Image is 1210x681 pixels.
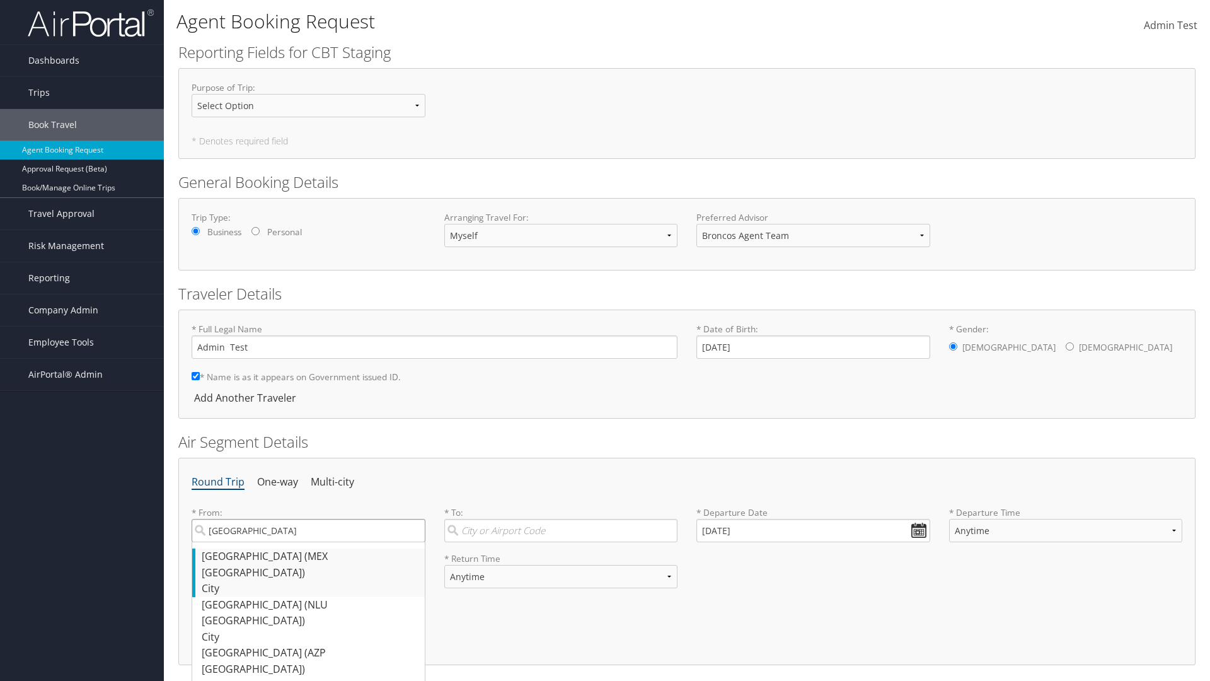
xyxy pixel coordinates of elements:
[949,519,1183,542] select: * Departure Time
[444,211,678,224] label: Arranging Travel For:
[949,342,957,351] input: * Gender:[DEMOGRAPHIC_DATA][DEMOGRAPHIC_DATA]
[28,8,154,38] img: airportal-logo.png
[192,81,425,127] label: Purpose of Trip :
[1144,6,1197,45] a: Admin Test
[192,365,401,388] label: * Name is as it appears on Government issued ID.
[28,262,70,294] span: Reporting
[192,390,302,405] div: Add Another Traveler
[28,359,103,390] span: AirPortal® Admin
[192,211,425,224] label: Trip Type:
[696,519,930,542] input: MM/DD/YYYY
[192,617,1182,624] h6: Additional Options:
[949,506,1183,552] label: * Departure Time
[949,323,1183,361] label: * Gender:
[207,226,241,238] label: Business
[28,230,104,262] span: Risk Management
[178,431,1196,453] h2: Air Segment Details
[28,45,79,76] span: Dashboards
[192,94,425,117] select: Purpose of Trip:
[202,645,418,677] div: [GEOGRAPHIC_DATA] (AZP [GEOGRAPHIC_DATA])
[1144,18,1197,32] span: Admin Test
[1079,335,1172,359] label: [DEMOGRAPHIC_DATA]
[696,323,930,359] label: * Date of Birth:
[192,335,677,359] input: * Full Legal Name
[962,335,1056,359] label: [DEMOGRAPHIC_DATA]
[267,226,302,238] label: Personal
[28,77,50,108] span: Trips
[28,327,94,358] span: Employee Tools
[192,643,1182,652] h5: * Denotes required field
[257,471,298,494] li: One-way
[192,471,245,494] li: Round Trip
[202,581,418,597] div: City
[28,109,77,141] span: Book Travel
[311,471,354,494] li: Multi-city
[192,519,425,542] input: [GEOGRAPHIC_DATA] (MEX [GEOGRAPHIC_DATA])City[GEOGRAPHIC_DATA] (NLU [GEOGRAPHIC_DATA])City[GEOGRA...
[178,283,1196,305] h2: Traveler Details
[1066,342,1074,351] input: * Gender:[DEMOGRAPHIC_DATA][DEMOGRAPHIC_DATA]
[178,42,1196,63] h2: Reporting Fields for CBT Staging
[202,597,418,629] div: [GEOGRAPHIC_DATA] (NLU [GEOGRAPHIC_DATA])
[444,552,678,565] label: * Return Time
[192,506,425,542] label: * From:
[28,198,95,230] span: Travel Approval
[192,323,677,359] label: * Full Legal Name
[696,506,930,519] label: * Departure Date
[202,549,418,581] div: [GEOGRAPHIC_DATA] (MEX [GEOGRAPHIC_DATA])
[444,506,678,542] label: * To:
[696,211,930,224] label: Preferred Advisor
[202,629,418,646] div: City
[176,8,857,35] h1: Agent Booking Request
[192,372,200,380] input: * Name is as it appears on Government issued ID.
[178,172,1196,193] h2: General Booking Details
[28,294,98,326] span: Company Admin
[192,137,1182,146] h5: * Denotes required field
[696,335,930,359] input: * Date of Birth:
[444,519,678,542] input: City or Airport Code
